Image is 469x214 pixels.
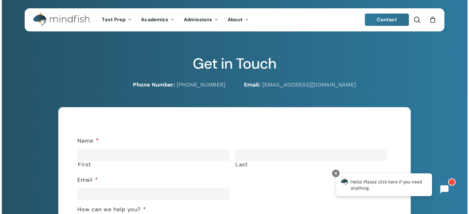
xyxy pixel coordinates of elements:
[244,81,261,88] strong: Email:
[223,17,253,22] a: About
[235,161,387,168] label: Last
[97,17,136,22] a: Test Prep
[78,161,229,168] label: First
[184,16,212,23] span: Admissions
[77,176,98,184] label: Email
[377,16,397,23] span: Contact
[25,55,444,73] h2: Get in Touch
[179,17,223,22] a: Admissions
[136,17,179,22] a: Academics
[329,168,460,205] iframe: Chatbot
[228,16,243,23] span: About
[365,14,409,26] a: Contact
[262,81,356,88] a: [EMAIL_ADDRESS][DOMAIN_NAME]
[77,137,99,144] label: Name
[141,16,168,23] span: Academics
[97,8,253,31] nav: Main Menu
[25,8,444,31] header: Main Menu
[77,206,146,213] label: How can we help you?
[177,81,225,88] a: [PHONE_NUMBER]
[133,81,175,88] strong: Phone Number:
[102,16,125,23] span: Test Prep
[429,16,436,23] a: Cart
